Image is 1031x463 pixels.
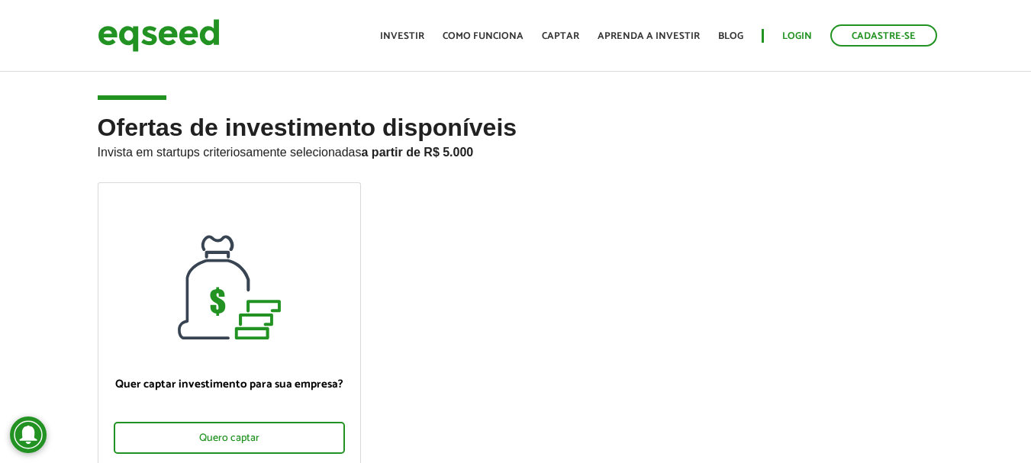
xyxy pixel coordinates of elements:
img: EqSeed [98,15,220,56]
div: Quero captar [114,422,345,454]
a: Como funciona [443,31,524,41]
strong: a partir de R$ 5.000 [362,146,474,159]
a: Blog [718,31,743,41]
a: Investir [380,31,424,41]
p: Invista em startups criteriosamente selecionadas [98,141,934,159]
h2: Ofertas de investimento disponíveis [98,114,934,182]
a: Aprenda a investir [598,31,700,41]
p: Quer captar investimento para sua empresa? [114,378,345,391]
a: Cadastre-se [830,24,937,47]
a: Login [782,31,812,41]
a: Captar [542,31,579,41]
